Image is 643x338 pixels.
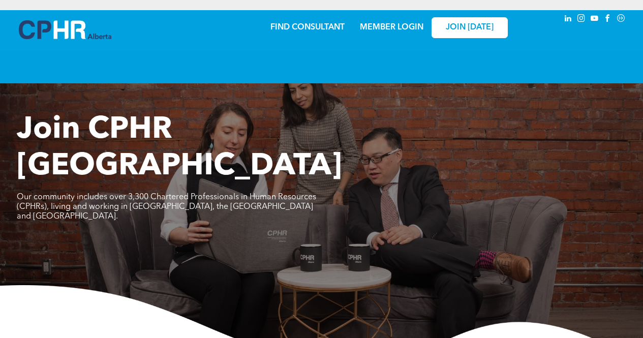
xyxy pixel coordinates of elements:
[19,20,111,39] img: A blue and white logo for cp alberta
[602,13,614,26] a: facebook
[432,17,508,38] a: JOIN [DATE]
[360,23,423,32] a: MEMBER LOGIN
[446,23,494,33] span: JOIN [DATE]
[616,13,627,26] a: Social network
[17,193,316,221] span: Our community includes over 3,300 Chartered Professionals in Human Resources (CPHRs), living and ...
[576,13,587,26] a: instagram
[563,13,574,26] a: linkedin
[17,115,342,182] span: Join CPHR [GEOGRAPHIC_DATA]
[589,13,600,26] a: youtube
[270,23,345,32] a: FIND CONSULTANT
